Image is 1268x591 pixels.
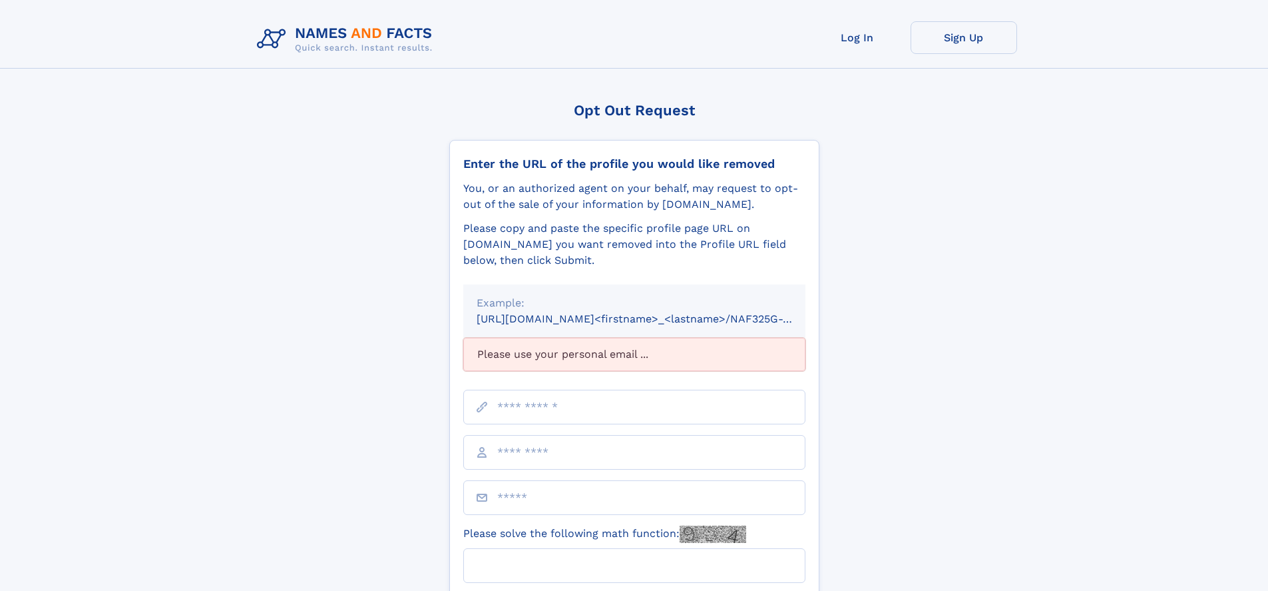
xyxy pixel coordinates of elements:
div: Opt Out Request [449,102,819,119]
div: You, or an authorized agent on your behalf, may request to opt-out of the sale of your informatio... [463,181,805,213]
img: Logo Names and Facts [252,21,443,57]
div: Example: [477,295,792,311]
a: Sign Up [911,21,1017,54]
label: Please solve the following math function: [463,526,746,543]
div: Please use your personal email ... [463,338,805,371]
div: Please copy and paste the specific profile page URL on [DOMAIN_NAME] you want removed into the Pr... [463,221,805,269]
small: [URL][DOMAIN_NAME]<firstname>_<lastname>/NAF325G-xxxxxxxx [477,312,831,325]
div: Enter the URL of the profile you would like removed [463,157,805,171]
a: Log In [804,21,911,54]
